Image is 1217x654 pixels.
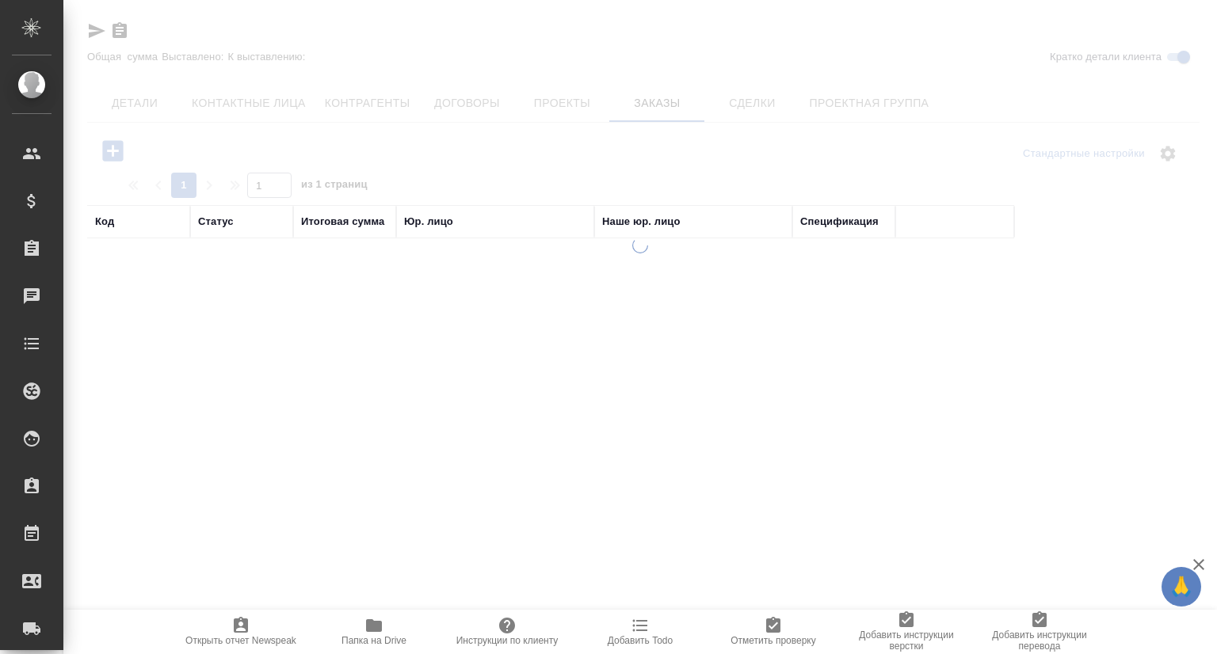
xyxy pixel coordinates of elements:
span: 🙏 [1168,570,1195,603]
button: 🙏 [1162,567,1201,606]
button: Папка на Drive [307,610,441,654]
span: Папка на Drive [341,635,406,646]
button: Открыть отчет Newspeak [174,610,307,654]
span: Добавить Todo [608,635,673,646]
button: Добавить инструкции перевода [973,610,1106,654]
span: Открыть отчет Newspeak [185,635,296,646]
button: Отметить проверку [707,610,840,654]
span: Отметить проверку [731,635,815,646]
div: Юр. лицо [404,214,453,230]
span: Добавить инструкции верстки [849,629,963,652]
div: Спецификация [800,214,879,230]
button: Инструкции по клиенту [441,610,574,654]
button: Добавить Todo [574,610,707,654]
div: Статус [198,214,234,230]
div: Код [95,214,114,230]
div: Итоговая сумма [301,214,384,230]
button: Добавить инструкции верстки [840,610,973,654]
span: Добавить инструкции перевода [982,629,1097,652]
div: Наше юр. лицо [602,214,681,230]
span: Инструкции по клиенту [456,635,559,646]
